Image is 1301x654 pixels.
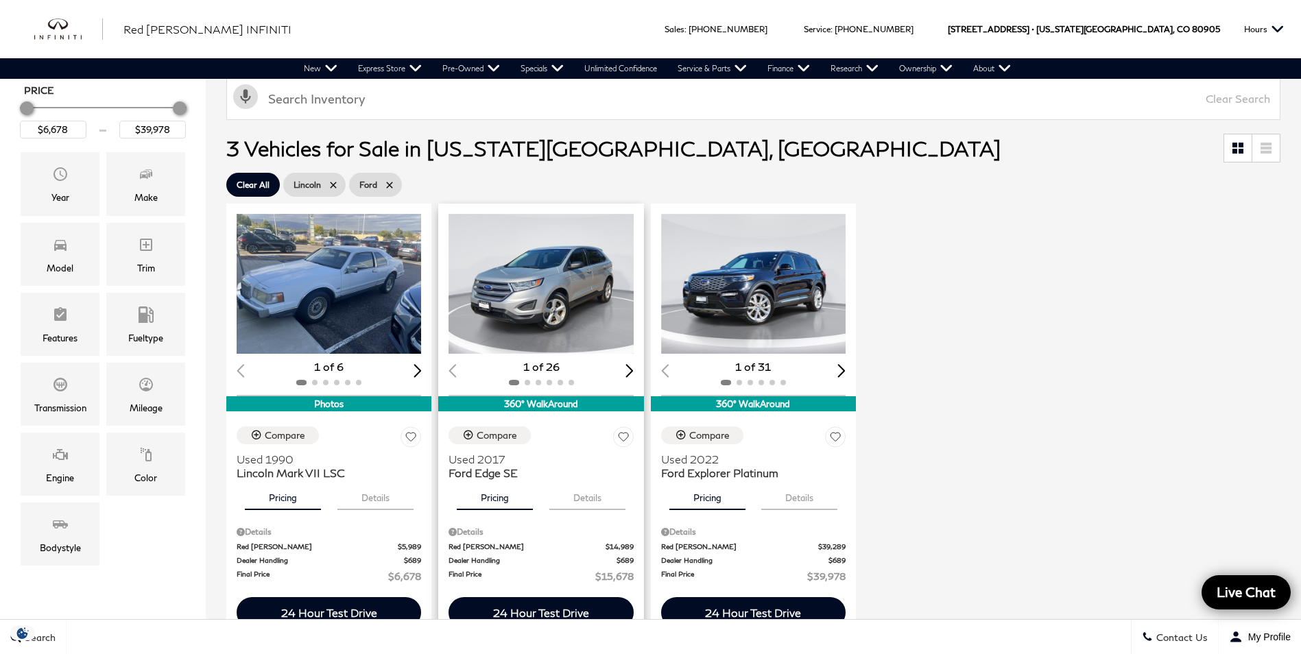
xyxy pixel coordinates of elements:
img: INFINITI [34,19,103,40]
button: Open user profile menu [1219,620,1301,654]
span: Bodystyle [52,513,69,540]
div: 24 Hour Test Drive - Ford Edge SE [449,597,633,628]
a: infiniti [34,19,103,40]
div: 1 of 26 [449,359,633,374]
span: : [831,24,833,34]
div: 1 / 2 [449,214,635,354]
a: Used 2017Ford Edge SE [449,452,633,480]
div: 24 Hour Test Drive - Lincoln Mark VII LSC [237,597,421,628]
img: 1990 Lincoln Mark VII LSC 1 [237,214,423,354]
a: Dealer Handling $689 [449,555,633,566]
div: Minimum Price [20,101,34,115]
a: Red [PERSON_NAME] INFINITI [123,21,291,38]
div: Mileage [130,400,163,415]
a: Express Store [348,58,432,79]
a: Research [820,58,889,79]
span: Used 2017 [449,452,623,466]
div: 360° WalkAround [438,396,643,411]
span: Service [804,24,831,34]
div: 24 Hour Test Drive [705,606,801,619]
div: Features [43,330,77,346]
div: FeaturesFeatures [21,293,99,356]
div: 1 of 31 [661,359,846,374]
span: $39,289 [818,542,846,552]
span: : [684,24,687,34]
span: Model [52,233,69,261]
span: Red [PERSON_NAME] INFINITI [123,23,291,36]
a: Service & Parts [667,58,757,79]
div: 24 Hour Test Drive [493,606,589,619]
div: YearYear [21,152,99,215]
div: 24 Hour Test Drive [281,606,377,619]
div: Pricing Details - Ford Explorer Platinum [661,526,846,538]
div: Maximum Price [173,101,187,115]
a: Live Chat [1202,575,1291,609]
span: $689 [404,555,421,566]
a: Dealer Handling $689 [661,555,846,566]
a: Ownership [889,58,963,79]
div: Compare [265,429,305,441]
div: MileageMileage [106,363,185,426]
div: 24 Hour Test Drive - Ford Explorer Platinum [661,597,846,628]
button: details tab [761,480,837,510]
button: details tab [337,480,414,510]
span: Sales [665,24,684,34]
span: Dealer Handling [449,555,616,566]
div: Pricing Details - Lincoln Mark VII LSC [237,526,421,538]
img: Opt-Out Icon [7,626,38,640]
div: 1 / 2 [661,214,848,354]
button: pricing tab [245,480,321,510]
span: Used 2022 [661,452,835,466]
button: Save Vehicle [825,426,846,452]
span: Ford Explorer Platinum [661,466,835,480]
span: Final Price [449,569,595,583]
a: Used 1990Lincoln Mark VII LSC [237,452,421,480]
span: Color [138,443,154,470]
div: Next slide [414,364,422,377]
button: Save Vehicle [401,426,421,452]
div: 360° WalkAround [651,396,856,411]
span: $15,678 [595,569,634,583]
span: 3 Vehicles for Sale in [US_STATE][GEOGRAPHIC_DATA], [GEOGRAPHIC_DATA] [226,136,1001,160]
a: [PHONE_NUMBER] [835,24,914,34]
span: Dealer Handling [661,555,828,566]
div: TransmissionTransmission [21,363,99,426]
div: Next slide [838,364,846,377]
span: Dealer Handling [237,555,404,566]
span: Red [PERSON_NAME] [449,542,605,552]
a: Unlimited Confidence [574,58,667,79]
span: Live Chat [1210,583,1282,601]
div: Year [51,190,69,205]
a: Dealer Handling $689 [237,555,421,566]
div: Pricing Details - Ford Edge SE [449,526,633,538]
button: details tab [549,480,625,510]
span: $689 [828,555,846,566]
span: Clear All [237,176,270,193]
span: Fueltype [138,303,154,330]
div: Trim [137,261,155,276]
section: Click to Open Cookie Consent Modal [7,626,38,640]
span: My Profile [1243,631,1291,642]
div: BodystyleBodystyle [21,502,99,566]
span: $14,989 [606,542,634,552]
a: [PHONE_NUMBER] [689,24,767,34]
div: EngineEngine [21,433,99,496]
a: Used 2022Ford Explorer Platinum [661,452,846,480]
span: $6,678 [388,569,421,583]
input: Search Inventory [226,77,1280,120]
div: Bodystyle [40,540,81,555]
div: FueltypeFueltype [106,293,185,356]
a: Red [PERSON_NAME] $5,989 [237,542,421,552]
svg: Click to toggle on voice search [233,84,258,109]
span: Make [138,162,154,190]
span: Ford [359,176,377,193]
img: 2022 Ford Explorer Platinum 1 [661,214,848,354]
a: Finance [757,58,820,79]
div: Make [134,190,158,205]
button: Compare Vehicle [661,426,743,444]
span: $689 [617,555,634,566]
div: ModelModel [21,223,99,286]
div: Fueltype [128,330,163,346]
a: Pre-Owned [432,58,510,79]
div: 1 of 6 [237,359,421,374]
